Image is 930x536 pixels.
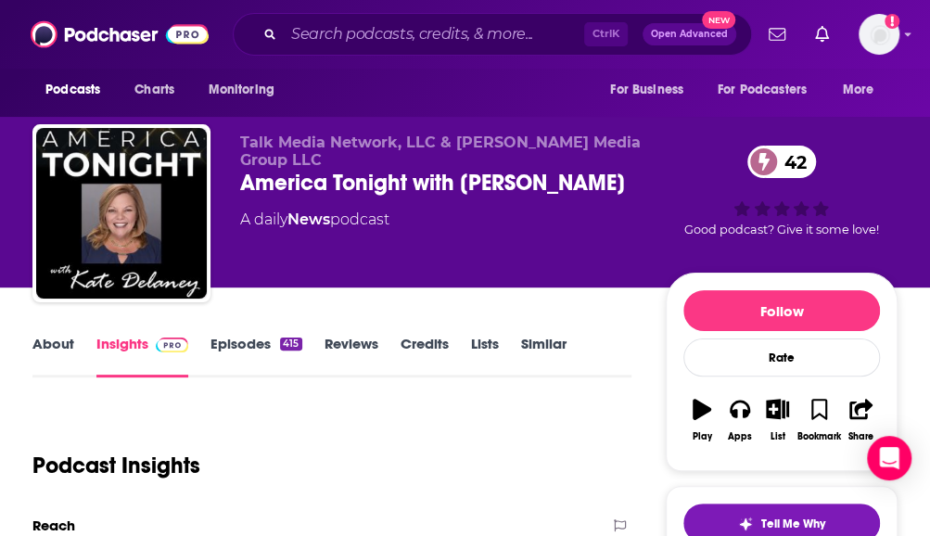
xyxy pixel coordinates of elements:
h2: Reach [32,517,75,534]
img: Podchaser - Follow, Share and Rate Podcasts [31,17,209,52]
button: Bookmark [796,387,842,453]
button: open menu [195,72,298,108]
div: Play [693,431,712,442]
div: Apps [728,431,752,442]
a: Show notifications dropdown [761,19,793,50]
button: open menu [597,72,707,108]
svg: Add a profile image [885,14,899,29]
a: Reviews [325,335,378,377]
h1: Podcast Insights [32,452,200,479]
div: Bookmark [797,431,841,442]
a: News [287,211,330,228]
img: America Tonight with Kate Delaney [36,128,207,299]
span: For Business [610,77,683,103]
span: Tell Me Why [760,517,824,531]
a: Similar [521,335,567,377]
div: A daily podcast [240,209,389,231]
a: InsightsPodchaser Pro [96,335,188,377]
span: Ctrl K [584,22,628,46]
span: Logged in as LBPublicity2 [859,14,899,55]
button: Play [683,387,721,453]
div: Rate [683,338,880,376]
a: Episodes415 [210,335,301,377]
button: Show profile menu [859,14,899,55]
a: About [32,335,74,377]
span: For Podcasters [718,77,807,103]
a: Lists [471,335,499,377]
span: Talk Media Network, LLC & [PERSON_NAME] Media Group LLC [240,134,641,169]
span: Podcasts [45,77,100,103]
a: Show notifications dropdown [808,19,836,50]
button: List [758,387,796,453]
button: Share [842,387,880,453]
span: More [843,77,874,103]
button: Apps [721,387,759,453]
button: Follow [683,290,880,331]
img: User Profile [859,14,899,55]
img: Podchaser Pro [156,338,188,352]
div: 415 [280,338,301,351]
button: Open AdvancedNew [643,23,736,45]
span: Monitoring [208,77,274,103]
button: open menu [830,72,898,108]
a: Charts [122,72,185,108]
button: open menu [32,72,124,108]
div: Open Intercom Messenger [867,436,911,480]
span: Charts [134,77,174,103]
img: tell me why sparkle [738,517,753,531]
div: Search podcasts, credits, & more... [233,13,752,56]
button: open menu [706,72,834,108]
a: 42 [747,146,816,178]
span: New [702,11,735,29]
span: Good podcast? Give it some love! [684,223,879,236]
span: 42 [766,146,816,178]
input: Search podcasts, credits, & more... [284,19,584,49]
span: Open Advanced [651,30,728,39]
div: List [771,431,785,442]
div: Share [848,431,873,442]
div: 42Good podcast? Give it some love! [666,134,898,249]
a: Credits [401,335,449,377]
